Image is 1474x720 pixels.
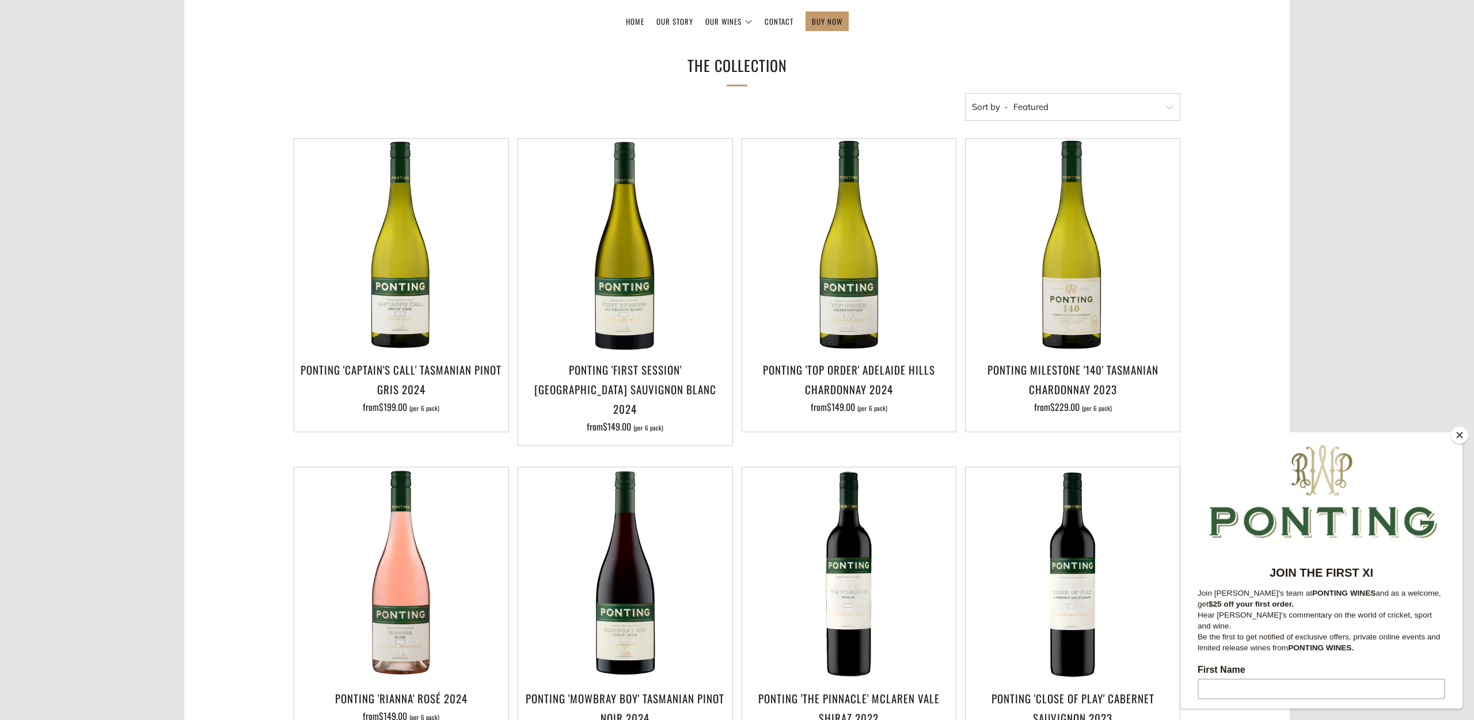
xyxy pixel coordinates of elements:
[89,134,193,147] strong: JOIN THE FIRST XI
[705,12,753,31] a: Our Wines
[812,12,842,31] a: BUY NOW
[1050,400,1080,414] span: $229.00
[656,12,693,31] a: Our Story
[17,412,258,462] span: We will send you a confirmation email to subscribe. I agree to sign up to the Ponting Wines newsl...
[966,360,1180,417] a: Ponting Milestone '140' Tasmanian Chardonnay 2023 from$229.00 (per 6 pack)
[633,425,663,431] span: (per 6 pack)
[17,233,265,246] label: First Name
[564,52,910,79] h1: The Collection
[17,281,265,295] label: Last Name
[765,12,793,31] a: Contact
[748,360,951,399] h3: Ponting 'Top Order' Adelaide Hills Chardonnay 2024
[17,329,265,343] label: Email
[518,360,732,432] a: Ponting 'First Session' [GEOGRAPHIC_DATA] Sauvignon Blanc 2024 from$149.00 (per 6 pack)
[1082,405,1112,412] span: (per 6 pack)
[17,155,265,177] p: Join [PERSON_NAME]'s team at and as a welcome, get
[132,157,195,165] strong: PONTING WINES
[587,420,663,433] span: from
[294,360,508,417] a: Ponting 'Captain's Call' Tasmanian Pinot Gris 2024 from$199.00 (per 6 pack)
[603,420,631,433] span: $149.00
[409,405,439,412] span: (per 6 pack)
[857,405,887,412] span: (per 6 pack)
[626,12,644,31] a: Home
[17,378,265,398] input: Subscribe
[108,211,173,220] strong: PONTING WINES.
[1034,400,1112,414] span: from
[971,360,1174,399] h3: Ponting Milestone '140' Tasmanian Chardonnay 2023
[742,360,956,417] a: Ponting 'Top Order' Adelaide Hills Chardonnay 2024 from$149.00 (per 6 pack)
[300,688,503,708] h3: Ponting 'Rianna' Rosé 2024
[363,400,439,414] span: from
[811,400,887,414] span: from
[17,177,265,199] p: Hear [PERSON_NAME]'s commentary on the world of cricket, sport and wine.
[827,400,855,414] span: $149.00
[300,360,503,399] h3: Ponting 'Captain's Call' Tasmanian Pinot Gris 2024
[17,199,265,221] p: Be the first to get notified of exclusive offers, private online events and limited release wines...
[1451,426,1468,444] button: Close
[524,360,727,419] h3: Ponting 'First Session' [GEOGRAPHIC_DATA] Sauvignon Blanc 2024
[379,400,407,414] span: $199.00
[28,167,113,176] strong: $25 off your first order.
